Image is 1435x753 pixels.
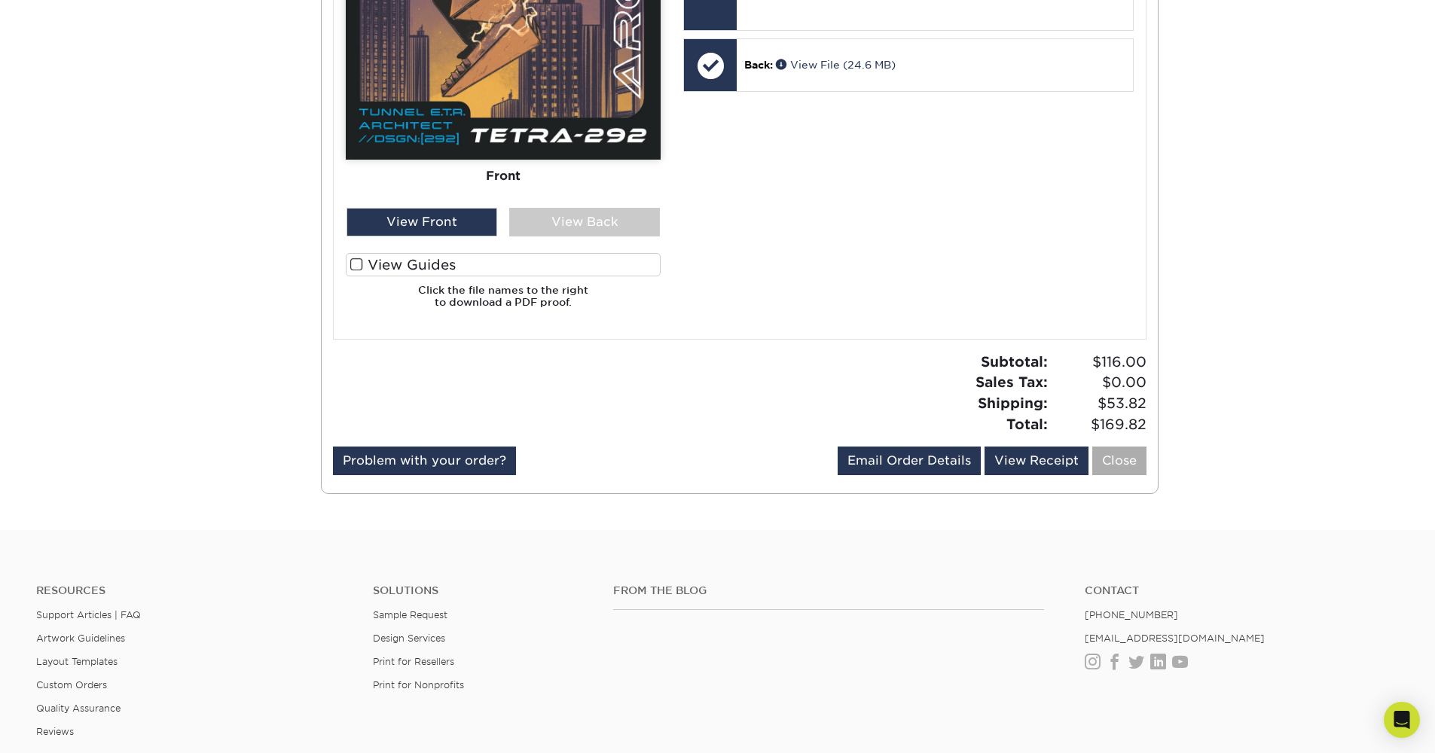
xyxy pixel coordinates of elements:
a: Support Articles | FAQ [36,609,141,620]
a: Email Order Details [838,447,981,475]
a: [PHONE_NUMBER] [1085,609,1178,620]
span: $116.00 [1052,352,1146,373]
iframe: Google Customer Reviews [4,707,128,748]
h4: From the Blog [613,584,1044,597]
strong: Total: [1006,416,1048,432]
a: [EMAIL_ADDRESS][DOMAIN_NAME] [1085,633,1265,644]
a: Design Services [373,633,445,644]
span: $53.82 [1052,393,1146,414]
h6: Click the file names to the right to download a PDF proof. [346,284,661,321]
a: Close [1092,447,1146,475]
span: $0.00 [1052,372,1146,393]
a: Print for Resellers [373,656,454,667]
span: $169.82 [1052,414,1146,435]
a: Problem with your order? [333,447,516,475]
span: Back: [744,59,773,71]
strong: Sales Tax: [975,373,1048,390]
label: View Guides [346,253,661,276]
a: Contact [1085,584,1399,597]
a: Print for Nonprofits [373,679,464,691]
h4: Resources [36,584,350,597]
h4: Solutions [373,584,591,597]
a: Custom Orders [36,679,107,691]
div: View Back [509,208,660,236]
strong: Subtotal: [981,353,1048,370]
a: View File (24.6 MB) [776,59,896,71]
a: Layout Templates [36,656,118,667]
a: Quality Assurance [36,703,121,714]
div: Open Intercom Messenger [1384,702,1420,738]
a: Artwork Guidelines [36,633,125,644]
div: Front [346,160,661,193]
a: Sample Request [373,609,447,620]
div: View Front [347,208,497,236]
strong: Shipping: [978,395,1048,411]
a: View Receipt [985,447,1088,475]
